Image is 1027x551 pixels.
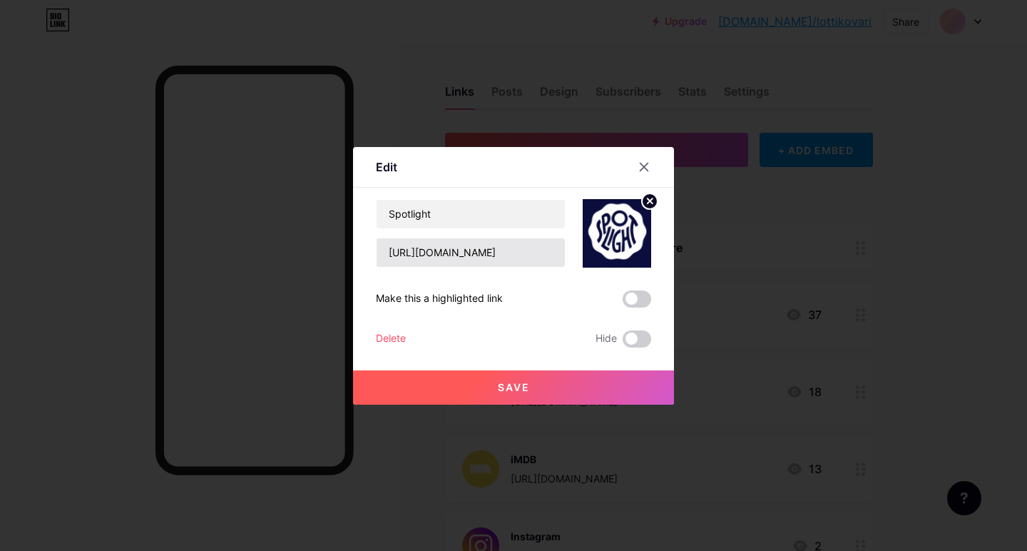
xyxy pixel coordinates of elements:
button: Save [353,370,674,405]
img: link_thumbnail [583,199,651,268]
div: Edit [376,158,397,176]
span: Save [498,381,530,393]
div: Make this a highlighted link [376,290,503,308]
input: URL [377,238,565,267]
input: Title [377,200,565,228]
div: Delete [376,330,406,348]
span: Hide [596,330,617,348]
